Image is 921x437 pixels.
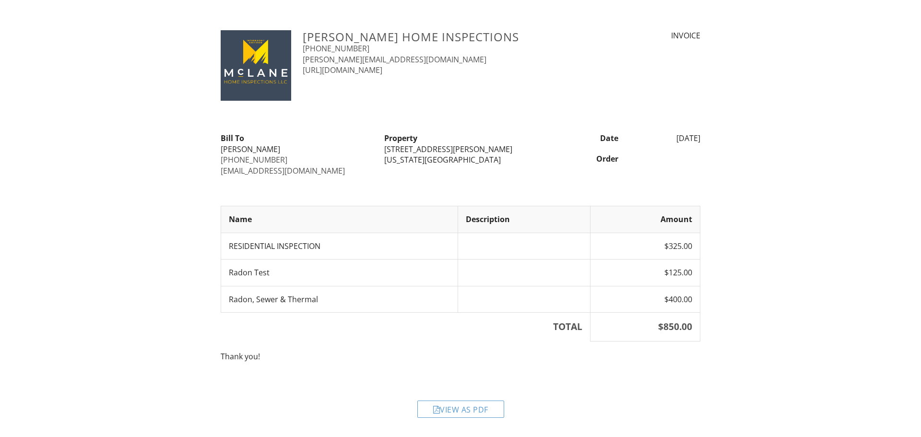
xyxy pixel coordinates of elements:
[221,133,244,143] strong: Bill To
[303,65,382,75] a: [URL][DOMAIN_NAME]
[384,133,417,143] strong: Property
[543,154,625,164] div: Order
[543,133,625,143] div: Date
[221,154,287,165] a: [PHONE_NUMBER]
[221,206,458,233] th: Name
[303,54,486,65] a: [PERSON_NAME][EMAIL_ADDRESS][DOMAIN_NAME]
[417,407,504,417] a: View as PDF
[589,30,700,41] div: INVOICE
[221,312,590,341] th: TOTAL
[458,206,590,233] th: Description
[590,233,700,259] td: $325.00
[221,351,700,362] p: Thank you!
[590,312,700,341] th: $850.00
[221,260,458,286] td: Radon Test
[590,286,700,312] td: $400.00
[221,165,345,176] a: [EMAIL_ADDRESS][DOMAIN_NAME]
[624,133,706,143] div: [DATE]
[384,154,536,165] div: [US_STATE][GEOGRAPHIC_DATA]
[590,206,700,233] th: Amount
[384,144,536,154] div: [STREET_ADDRESS][PERSON_NAME]
[221,30,291,101] img: mclane-logo_SPECTORA_500x500.png
[221,144,373,154] div: [PERSON_NAME]
[417,401,504,418] div: View as PDF
[303,30,578,43] h3: [PERSON_NAME] Home Inspections
[303,43,369,54] a: [PHONE_NUMBER]
[221,286,458,312] td: Radon, Sewer & Thermal
[221,233,458,259] td: RESIDENTIAL INSPECTION
[590,260,700,286] td: $125.00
